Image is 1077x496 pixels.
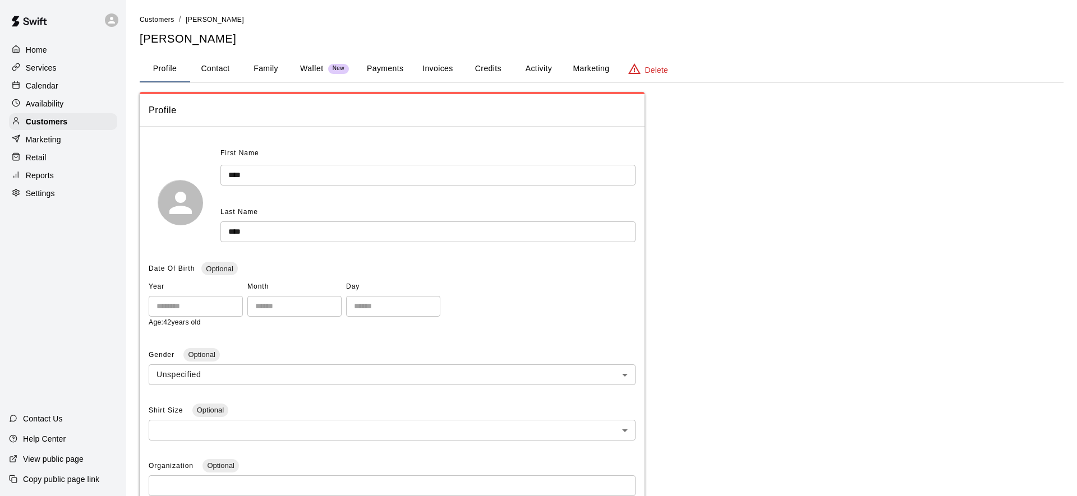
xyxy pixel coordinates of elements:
button: Family [241,55,291,82]
p: Services [26,62,57,73]
a: Calendar [9,77,117,94]
p: Copy public page link [23,474,99,485]
span: Organization [149,462,196,470]
span: Shirt Size [149,406,186,414]
span: Customers [140,16,174,24]
span: Optional [201,265,237,273]
a: Services [9,59,117,76]
h5: [PERSON_NAME] [140,31,1064,47]
span: [PERSON_NAME] [186,16,244,24]
span: First Name [220,145,259,163]
span: New [328,65,349,72]
p: Availability [26,98,64,109]
a: Customers [140,15,174,24]
span: Last Name [220,208,258,216]
a: Retail [9,149,117,166]
p: Settings [26,188,55,199]
span: Day [346,278,440,296]
a: Customers [9,113,117,130]
button: Invoices [412,55,463,82]
p: Calendar [26,80,58,91]
p: Reports [26,170,54,181]
button: Contact [190,55,241,82]
span: Date Of Birth [149,265,195,272]
span: Optional [192,406,228,414]
a: Marketing [9,131,117,148]
p: Retail [26,152,47,163]
li: / [179,13,181,25]
button: Activity [513,55,564,82]
button: Marketing [564,55,618,82]
a: Reports [9,167,117,184]
span: Profile [149,103,636,118]
a: Settings [9,185,117,202]
p: View public page [23,453,84,465]
span: Optional [202,461,238,470]
button: Credits [463,55,513,82]
span: Age: 42 years old [149,318,201,326]
p: Help Center [23,433,66,444]
p: Home [26,44,47,55]
a: Availability [9,95,117,112]
div: Unspecified [149,364,636,385]
button: Profile [140,55,190,82]
p: Contact Us [23,413,63,424]
span: Gender [149,351,177,359]
p: Customers [26,116,67,127]
a: Home [9,41,117,58]
span: Optional [183,350,219,359]
p: Marketing [26,134,61,145]
button: Payments [358,55,412,82]
span: Month [247,278,342,296]
p: Wallet [300,63,324,75]
span: Year [149,278,243,296]
p: Delete [645,64,668,76]
nav: breadcrumb [140,13,1064,26]
div: basic tabs example [140,55,1064,82]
